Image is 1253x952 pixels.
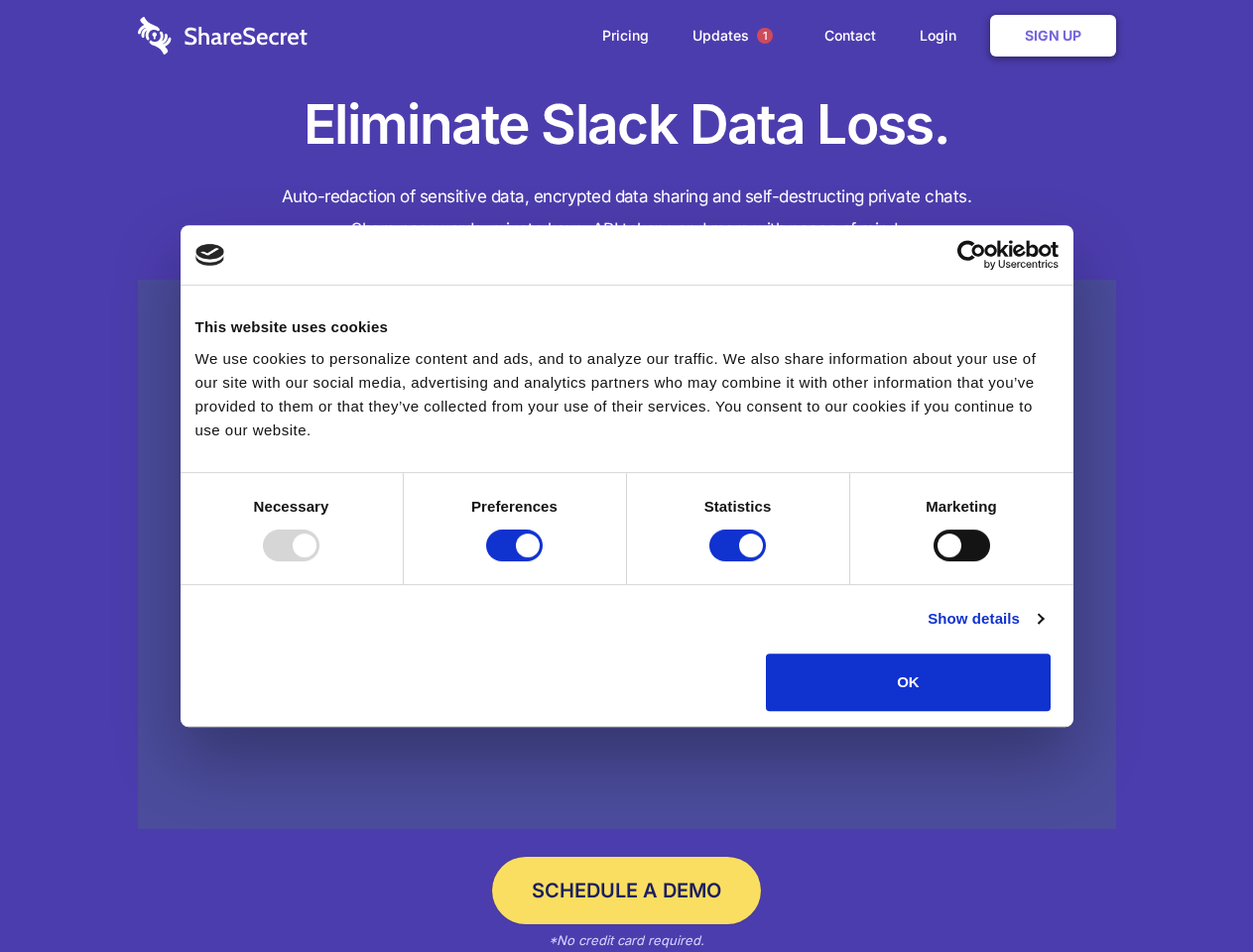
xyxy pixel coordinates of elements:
a: Show details [928,607,1043,631]
a: Sign Up [990,15,1116,57]
a: Contact [805,5,896,66]
strong: Statistics [704,498,772,515]
h4: Auto-redaction of sensitive data, encrypted data sharing and self-destructing private chats. Shar... [138,180,1116,246]
a: Wistia video thumbnail [138,280,1116,830]
button: OK [766,654,1051,711]
div: This website uses cookies [195,315,1059,339]
a: Schedule a Demo [492,857,761,924]
strong: Marketing [926,498,997,515]
h1: Eliminate Slack Data Loss. [138,89,1116,161]
a: Login [900,5,986,66]
em: *No credit card required. [549,932,704,948]
strong: Necessary [254,498,329,515]
div: We use cookies to personalize content and ads, and to analyze our traffic. We also share informat... [195,347,1059,442]
strong: Preferences [471,498,558,515]
img: logo [195,244,225,266]
img: logo-wordmark-white-trans-d4663122ce5f474addd5e946df7df03e33cb6a1c49d2221995e7729f52c070b2.svg [138,17,308,55]
span: 1 [757,28,773,44]
a: Pricing [582,5,669,66]
a: Usercentrics Cookiebot - opens in a new window [885,240,1059,270]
